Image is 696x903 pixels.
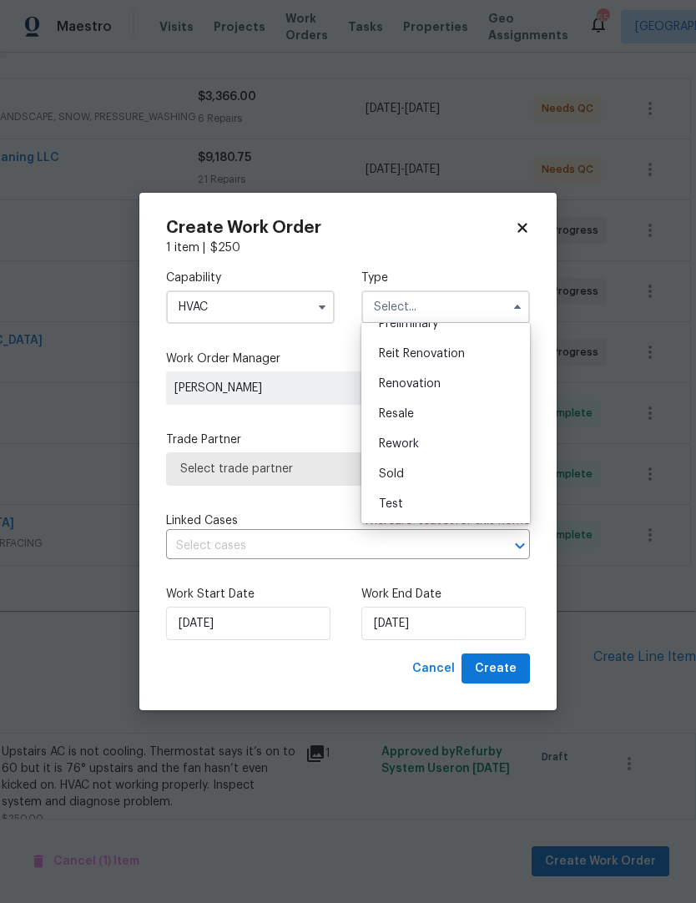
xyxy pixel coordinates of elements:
[416,515,423,527] span: 4
[166,533,483,559] input: Select cases
[166,290,335,324] input: Select...
[379,378,441,390] span: Renovation
[166,270,335,286] label: Capability
[379,408,414,420] span: Resale
[508,534,532,557] button: Open
[379,468,404,480] span: Sold
[180,461,516,477] span: Select trade partner
[361,270,530,286] label: Type
[361,607,526,640] input: M/D/YYYY
[379,318,438,330] span: Preliminary
[210,242,240,254] span: $ 250
[166,219,515,236] h2: Create Work Order
[406,653,461,684] button: Cancel
[166,607,330,640] input: M/D/YYYY
[507,297,527,317] button: Hide options
[166,512,238,529] span: Linked Cases
[166,586,335,603] label: Work Start Date
[174,380,415,396] span: [PERSON_NAME]
[379,438,419,450] span: Rework
[361,586,530,603] label: Work End Date
[361,290,530,324] input: Select...
[166,431,530,448] label: Trade Partner
[379,348,465,360] span: Reit Renovation
[166,351,530,367] label: Work Order Manager
[379,498,403,510] span: Test
[412,658,455,679] span: Cancel
[312,297,332,317] button: Show options
[461,653,530,684] button: Create
[475,658,517,679] span: Create
[166,240,530,256] div: 1 item |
